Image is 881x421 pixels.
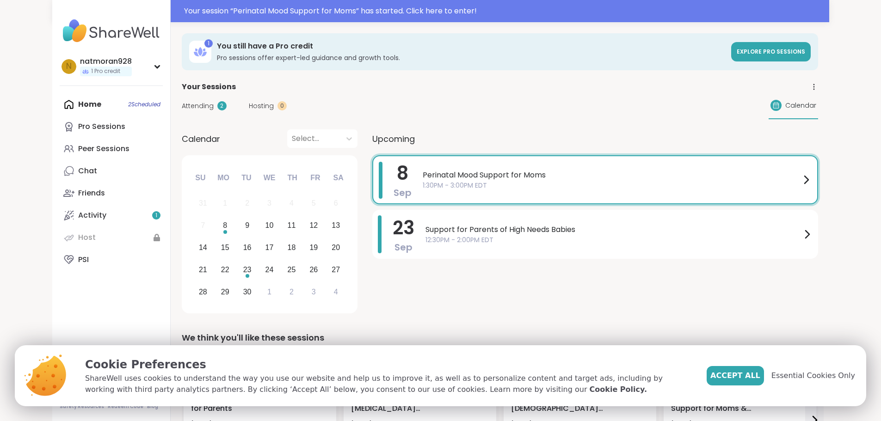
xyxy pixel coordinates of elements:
[215,194,235,214] div: Not available Monday, September 1st, 2025
[223,219,227,232] div: 8
[259,216,279,236] div: Choose Wednesday, September 10th, 2025
[78,210,106,220] div: Activity
[237,260,257,280] div: Choose Tuesday, September 23rd, 2025
[213,168,234,188] div: Mo
[85,356,692,373] p: Cookie Preferences
[259,168,279,188] div: We
[155,212,157,220] span: 1
[221,263,229,276] div: 22
[217,101,227,110] div: 2
[288,263,296,276] div: 25
[305,168,326,188] div: Fr
[707,366,764,385] button: Accept All
[288,219,296,232] div: 11
[282,260,302,280] div: Choose Thursday, September 25th, 2025
[771,370,855,381] span: Essential Cookies Only
[60,403,104,410] a: Safety Resources
[60,182,163,204] a: Friends
[328,168,348,188] div: Sa
[332,219,340,232] div: 13
[78,166,97,176] div: Chat
[221,286,229,298] div: 29
[326,282,346,302] div: Choose Saturday, October 4th, 2025
[60,160,163,182] a: Chat
[192,192,347,303] div: month 2025-09
[397,160,408,186] span: 8
[217,53,726,62] h3: Pro sessions offer expert-led guidance and growth tools.
[199,241,207,254] div: 14
[304,216,324,236] div: Choose Friday, September 12th, 2025
[309,219,318,232] div: 12
[423,170,801,181] span: Perinatal Mood Support for Moms
[267,286,271,298] div: 1
[60,116,163,138] a: Pro Sessions
[237,282,257,302] div: Choose Tuesday, September 30th, 2025
[243,263,252,276] div: 23
[243,286,252,298] div: 30
[78,232,96,243] div: Host
[190,168,210,188] div: Su
[60,15,163,47] img: ShareWell Nav Logo
[282,194,302,214] div: Not available Thursday, September 4th, 2025
[393,215,414,241] span: 23
[204,39,213,48] div: 1
[237,238,257,258] div: Choose Tuesday, September 16th, 2025
[259,260,279,280] div: Choose Wednesday, September 24th, 2025
[199,263,207,276] div: 21
[259,282,279,302] div: Choose Wednesday, October 1st, 2025
[182,101,214,111] span: Attending
[215,238,235,258] div: Choose Monday, September 15th, 2025
[245,197,249,209] div: 2
[249,101,274,111] span: Hosting
[334,286,338,298] div: 4
[223,197,227,209] div: 1
[182,133,220,145] span: Calendar
[425,224,801,235] span: Support for Parents of High Needs Babies
[259,194,279,214] div: Not available Wednesday, September 3rd, 2025
[590,384,647,395] a: Cookie Policy.
[326,216,346,236] div: Choose Saturday, September 13th, 2025
[277,101,287,110] div: 0
[66,61,72,73] span: n
[332,241,340,254] div: 20
[215,216,235,236] div: Choose Monday, September 8th, 2025
[290,286,294,298] div: 2
[282,282,302,302] div: Choose Thursday, October 2nd, 2025
[199,286,207,298] div: 28
[312,197,316,209] div: 5
[288,241,296,254] div: 18
[326,238,346,258] div: Choose Saturday, September 20th, 2025
[201,219,205,232] div: 7
[78,188,105,198] div: Friends
[304,260,324,280] div: Choose Friday, September 26th, 2025
[91,67,120,75] span: 1 Pro credit
[193,216,213,236] div: Not available Sunday, September 7th, 2025
[193,194,213,214] div: Not available Sunday, August 31st, 2025
[265,263,274,276] div: 24
[326,260,346,280] div: Choose Saturday, September 27th, 2025
[245,219,249,232] div: 9
[108,403,143,410] a: Redeem Code
[394,241,413,254] span: Sep
[182,81,236,92] span: Your Sessions
[221,241,229,254] div: 15
[243,241,252,254] div: 16
[282,238,302,258] div: Choose Thursday, September 18th, 2025
[290,197,294,209] div: 4
[78,255,89,265] div: PSI
[147,403,158,410] a: Blog
[182,331,818,344] div: We think you'll like these sessions
[184,6,824,17] div: Your session “ Perinatal Mood Support for Moms ” has started. Click here to enter!
[60,138,163,160] a: Peer Sessions
[60,204,163,226] a: Activity1
[265,219,274,232] div: 10
[312,286,316,298] div: 3
[236,168,257,188] div: Tu
[80,56,132,67] div: natmoran928
[60,226,163,249] a: Host
[372,133,415,145] span: Upcoming
[217,41,726,51] h3: You still have a Pro credit
[193,238,213,258] div: Choose Sunday, September 14th, 2025
[237,216,257,236] div: Choose Tuesday, September 9th, 2025
[326,194,346,214] div: Not available Saturday, September 6th, 2025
